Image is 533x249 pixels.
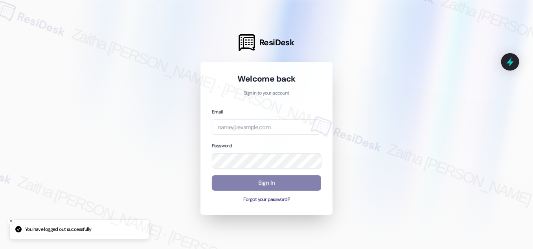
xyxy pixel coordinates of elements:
[212,196,321,203] button: Forgot your password?
[25,226,91,233] p: You have logged out successfully
[212,119,321,135] input: name@example.com
[212,90,321,97] p: Sign in to your account
[212,73,321,84] h1: Welcome back
[259,37,294,48] span: ResiDesk
[7,217,15,225] button: Close toast
[239,34,255,51] img: ResiDesk Logo
[212,175,321,191] button: Sign In
[212,143,232,149] label: Password
[212,109,223,115] label: Email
